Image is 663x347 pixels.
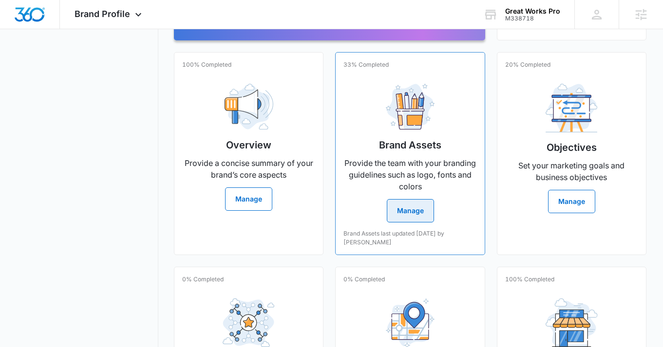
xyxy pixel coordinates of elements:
div: Domain: [DOMAIN_NAME] [25,25,107,33]
p: 33% Completed [343,60,389,69]
img: website_grey.svg [16,25,23,33]
p: 0% Completed [343,275,385,284]
button: Manage [225,187,272,211]
h2: Overview [226,138,271,152]
div: account id [505,15,560,22]
a: 100% CompletedOverviewProvide a concise summary of your brand’s core aspectsManage [174,52,323,255]
div: v 4.0.25 [27,16,48,23]
p: Set your marketing goals and business objectives [505,160,638,183]
p: 100% Completed [182,60,231,69]
img: tab_domain_overview_orange.svg [26,56,34,64]
a: 20% CompletedObjectivesSet your marketing goals and business objectivesManage [497,52,646,255]
button: Manage [548,190,595,213]
h2: Brand Assets [379,138,441,152]
div: Keywords by Traffic [108,57,164,64]
p: Brand Assets last updated [DATE] by [PERSON_NAME] [343,229,476,247]
button: Manage [387,199,434,222]
a: 33% CompletedBrand AssetsProvide the team with your branding guidelines such as logo, fonts and c... [335,52,485,255]
span: Brand Profile [75,9,130,19]
img: logo_orange.svg [16,16,23,23]
img: tab_keywords_by_traffic_grey.svg [97,56,105,64]
p: 100% Completed [505,275,554,284]
p: 0% Completed [182,275,224,284]
p: Provide the team with your branding guidelines such as logo, fonts and colors [343,157,476,192]
h2: Objectives [547,140,597,155]
p: Provide a concise summary of your brand’s core aspects [182,157,315,181]
div: Domain Overview [37,57,87,64]
div: account name [505,7,560,15]
p: 20% Completed [505,60,550,69]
